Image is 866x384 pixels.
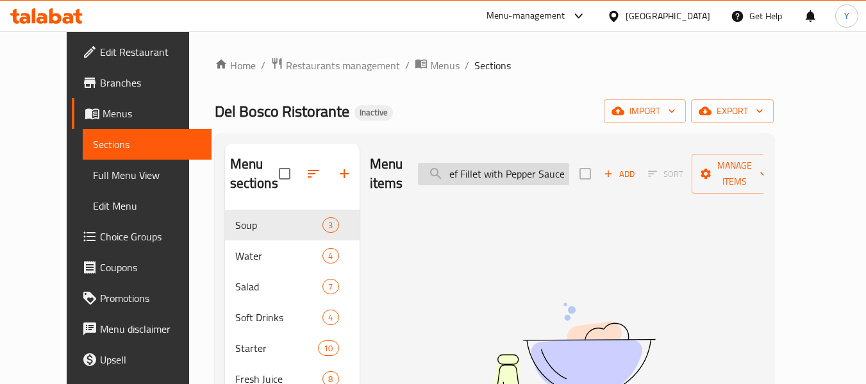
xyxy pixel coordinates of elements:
span: 4 [323,250,338,262]
span: Edit Restaurant [100,44,201,60]
li: / [405,58,410,73]
li: / [465,58,469,73]
a: Promotions [72,283,212,313]
span: Sections [474,58,511,73]
span: Soup [235,217,323,233]
div: items [322,248,338,263]
a: Home [215,58,256,73]
span: Add item [599,164,640,184]
div: Soft Drinks4 [225,302,360,333]
nav: breadcrumb [215,57,774,74]
span: Edit Menu [93,198,201,213]
a: Restaurants management [271,57,400,74]
div: Starter10 [225,333,360,363]
a: Coupons [72,252,212,283]
button: export [691,99,774,123]
div: Salad7 [225,271,360,302]
a: Upsell [72,344,212,375]
a: Choice Groups [72,221,212,252]
a: Full Menu View [83,160,212,190]
a: Sections [83,129,212,160]
span: Salad [235,279,323,294]
span: Select section first [640,164,692,184]
button: Add section [329,158,360,189]
button: Manage items [692,154,778,194]
span: Upsell [100,352,201,367]
span: Sort sections [298,158,329,189]
div: Menu-management [487,8,565,24]
div: items [322,217,338,233]
a: Menus [72,98,212,129]
span: 7 [323,281,338,293]
div: items [322,310,338,325]
span: Menu disclaimer [100,321,201,337]
span: 4 [323,312,338,324]
li: / [261,58,265,73]
a: Menus [415,57,460,74]
a: Edit Menu [83,190,212,221]
div: Soup3 [225,210,360,240]
a: Branches [72,67,212,98]
span: Menus [430,58,460,73]
div: [GEOGRAPHIC_DATA] [626,9,710,23]
div: items [318,340,338,356]
span: Del Bosco Ristorante [215,97,349,126]
span: 10 [319,342,338,355]
span: Soft Drinks [235,310,323,325]
div: items [322,279,338,294]
span: Water [235,248,323,263]
span: Y [844,9,849,23]
span: Branches [100,75,201,90]
a: Menu disclaimer [72,313,212,344]
span: Sections [93,137,201,152]
span: Select all sections [271,160,298,187]
span: Add [602,167,637,181]
button: Add [599,164,640,184]
div: Inactive [354,105,393,121]
span: 3 [323,219,338,231]
span: Menus [103,106,201,121]
span: Manage items [702,158,767,190]
span: Inactive [354,107,393,118]
span: Restaurants management [286,58,400,73]
span: import [614,103,676,119]
span: Choice Groups [100,229,201,244]
a: Edit Restaurant [72,37,212,67]
span: Promotions [100,290,201,306]
h2: Menu items [370,154,403,193]
button: import [604,99,686,123]
span: Full Menu View [93,167,201,183]
input: search [418,163,569,185]
span: Coupons [100,260,201,275]
h2: Menu sections [230,154,279,193]
span: export [701,103,763,119]
span: Starter [235,340,319,356]
div: Water4 [225,240,360,271]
